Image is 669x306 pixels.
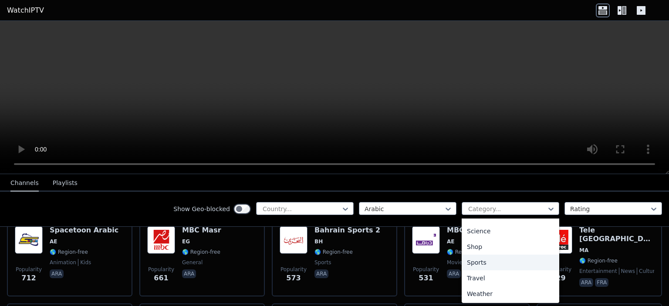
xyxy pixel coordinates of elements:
[462,239,559,255] div: Shop
[419,273,433,283] span: 531
[314,249,353,256] span: 🌎 Region-free
[182,259,203,266] span: general
[50,259,76,266] span: animation
[579,257,618,264] span: 🌎 Region-free
[16,266,42,273] span: Popularity
[447,269,461,278] p: ara
[182,249,220,256] span: 🌎 Region-free
[182,238,190,245] span: EG
[447,238,454,245] span: AE
[182,269,196,278] p: ara
[15,226,43,254] img: Spacetoon Arabic
[314,238,323,245] span: BH
[147,226,175,254] img: MBC Masr
[78,259,91,266] span: kids
[447,226,498,235] h6: MBC+ Drama
[447,259,465,266] span: movies
[462,270,559,286] div: Travel
[53,175,78,192] button: Playlists
[579,268,617,275] span: entertainment
[21,273,36,283] span: 712
[173,205,230,213] label: Show Geo-blocked
[7,5,44,16] a: WatchIPTV
[314,259,331,266] span: sports
[595,278,608,287] p: fra
[413,266,439,273] span: Popularity
[462,223,559,239] div: Science
[50,249,88,256] span: 🌎 Region-free
[462,286,559,302] div: Weather
[314,226,380,235] h6: Bahrain Sports 2
[286,273,301,283] span: 573
[50,269,64,278] p: ara
[50,238,57,245] span: AE
[280,226,307,254] img: Bahrain Sports 2
[447,249,485,256] span: 🌎 Region-free
[154,273,168,283] span: 661
[280,266,307,273] span: Popularity
[619,268,635,275] span: news
[579,247,588,254] span: MA
[637,268,658,275] span: culture
[148,266,174,273] span: Popularity
[50,226,118,235] h6: Spacetoon Arabic
[182,226,221,235] h6: MBC Masr
[10,175,39,192] button: Channels
[412,226,440,254] img: MBC+ Drama
[579,226,654,243] h6: Tele [GEOGRAPHIC_DATA]
[579,278,593,287] p: ara
[314,269,328,278] p: ara
[462,255,559,270] div: Sports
